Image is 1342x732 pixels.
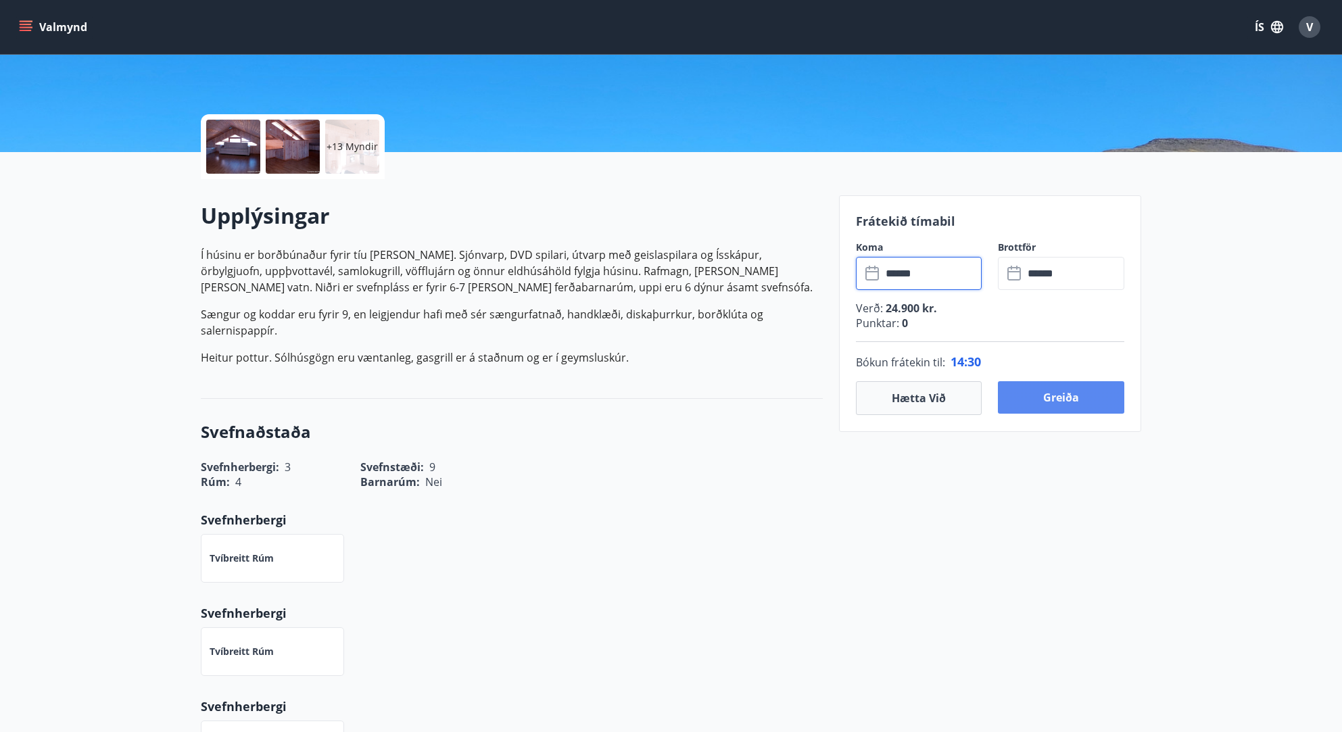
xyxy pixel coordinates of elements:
p: Sængur og koddar eru fyrir 9, en leigjendur hafi með sér sængurfatnað, handklæði, diskaþurrkur, b... [201,306,823,339]
span: V [1306,20,1313,34]
p: Í húsinu er borðbúnaður fyrir tíu [PERSON_NAME]. Sjónvarp, DVD spilari, útvarp með geislaspilara ... [201,247,823,295]
span: 30 [967,353,981,370]
label: Koma [856,241,982,254]
p: Svefnherbergi [201,511,823,529]
span: Nei [425,474,442,489]
span: Barnarúm : [360,474,420,489]
span: 0 [899,316,908,331]
button: V [1293,11,1326,43]
button: ÍS [1247,15,1291,39]
button: Greiða [998,381,1124,414]
p: Heitur pottur. Sólhúsgögn eru væntanleg, gasgrill er á staðnum og er í geymsluskúr. [201,349,823,366]
p: Verð : [856,301,1125,316]
button: Hætta við [856,381,982,415]
p: Frátekið tímabil [856,212,1125,230]
p: Punktar : [856,316,1125,331]
h3: Svefnaðstaða [201,420,823,443]
span: 4 [235,474,241,489]
h2: Upplýsingar [201,201,823,230]
span: Bókun frátekin til : [856,354,945,370]
p: Tvíbreitt rúm [210,552,274,565]
p: +13 Myndir [327,140,378,153]
label: Brottför [998,241,1124,254]
button: menu [16,15,93,39]
p: Tvíbreitt rúm [210,645,274,658]
p: Svefnherbergi [201,604,823,622]
p: Svefnherbergi [201,698,823,715]
span: 14 : [951,353,967,370]
span: Rúm : [201,474,230,489]
span: 24.900 kr. [883,301,937,316]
